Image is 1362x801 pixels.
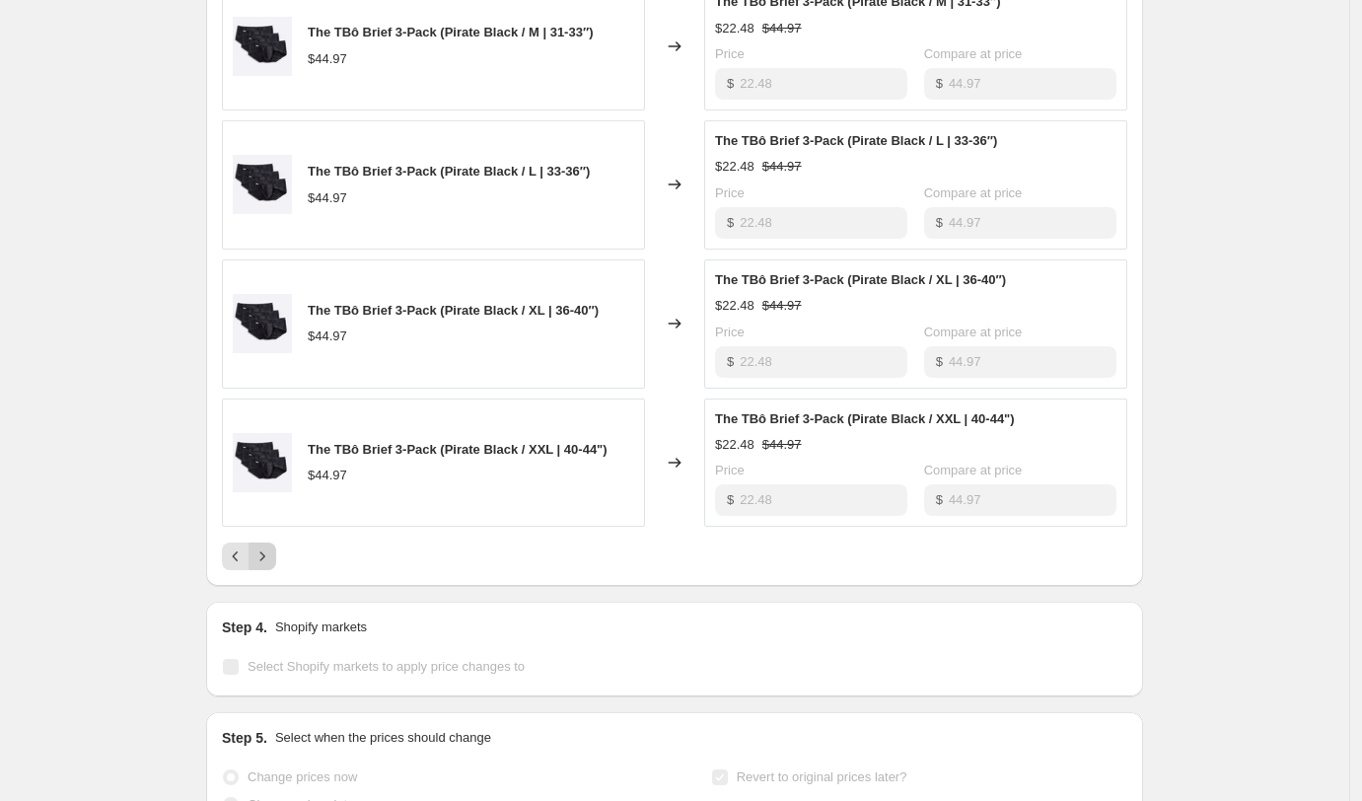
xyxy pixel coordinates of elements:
[715,185,745,200] span: Price
[715,19,754,38] div: $22.48
[727,492,734,507] span: $
[924,46,1023,61] span: Compare at price
[924,325,1023,339] span: Compare at price
[275,728,491,748] p: Select when the prices should change
[936,354,943,369] span: $
[233,155,292,214] img: TheTBoBrief3Pack-Black_80x.jpg
[936,492,943,507] span: $
[308,25,593,39] span: The TBô Brief 3-Pack (Pirate Black / M | 31-33″)
[727,354,734,369] span: $
[762,19,802,38] strike: $44.97
[715,296,754,316] div: $22.48
[275,618,367,637] p: Shopify markets
[715,325,745,339] span: Price
[727,76,734,91] span: $
[715,46,745,61] span: Price
[308,303,599,318] span: The TBô Brief 3-Pack (Pirate Black / XL | 36-40″)
[936,215,943,230] span: $
[308,442,608,457] span: The TBô Brief 3-Pack (Pirate Black / XXL | 40-44")
[715,133,997,148] span: The TBô Brief 3-Pack (Pirate Black / L | 33-36″)
[308,466,347,485] div: $44.97
[715,411,1015,426] span: The TBô Brief 3-Pack (Pirate Black / XXL | 40-44")
[308,49,347,69] div: $44.97
[762,296,802,316] strike: $44.97
[308,188,347,208] div: $44.97
[715,435,754,455] div: $22.48
[233,433,292,492] img: TheTBoBrief3Pack-Black_80x.jpg
[248,769,357,784] span: Change prices now
[308,327,347,346] div: $44.97
[233,294,292,353] img: TheTBoBrief3Pack-Black_80x.jpg
[715,463,745,477] span: Price
[924,185,1023,200] span: Compare at price
[222,543,250,570] button: Previous
[715,157,754,177] div: $22.48
[222,543,276,570] nav: Pagination
[762,435,802,455] strike: $44.97
[737,769,907,784] span: Revert to original prices later?
[936,76,943,91] span: $
[222,728,267,748] h2: Step 5.
[308,164,590,179] span: The TBô Brief 3-Pack (Pirate Black / L | 33-36″)
[715,272,1006,287] span: The TBô Brief 3-Pack (Pirate Black / XL | 36-40″)
[233,17,292,76] img: TheTBoBrief3Pack-Black_80x.jpg
[762,157,802,177] strike: $44.97
[249,543,276,570] button: Next
[248,659,525,674] span: Select Shopify markets to apply price changes to
[222,618,267,637] h2: Step 4.
[727,215,734,230] span: $
[924,463,1023,477] span: Compare at price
